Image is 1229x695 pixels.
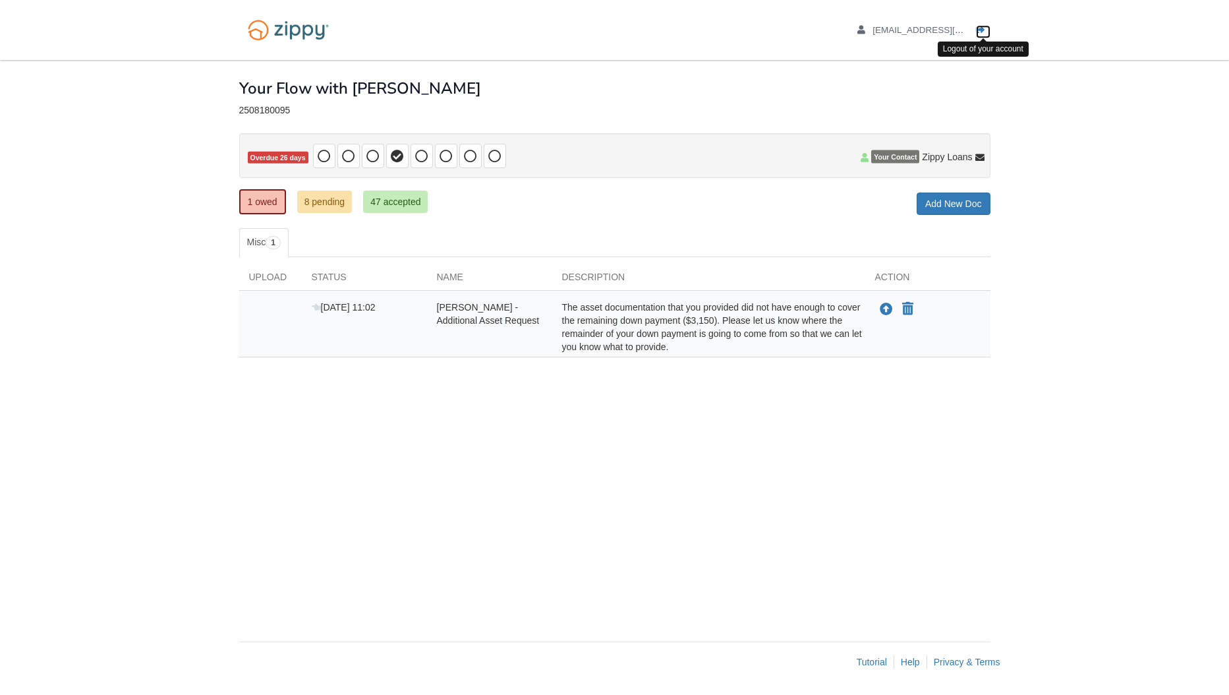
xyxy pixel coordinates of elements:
[552,270,865,290] div: Description
[248,152,308,164] span: Overdue 26 days
[297,191,353,213] a: 8 pending
[363,191,428,213] a: 47 accepted
[266,236,281,249] span: 1
[872,25,1023,35] span: eolivares@blueleafresidential.com
[917,193,990,215] a: Add New Doc
[901,657,920,667] a: Help
[302,270,427,290] div: Status
[239,228,289,257] a: Misc
[934,657,1000,667] a: Privacy & Terms
[922,150,972,164] span: Zippy Loans
[865,270,990,290] div: Action
[427,270,552,290] div: Name
[857,25,1024,38] a: edit profile
[437,302,540,326] span: [PERSON_NAME] - Additional Asset Request
[239,80,481,97] h1: Your Flow with [PERSON_NAME]
[857,657,887,667] a: Tutorial
[938,42,1029,57] div: Logout of your account
[901,301,915,317] button: Declare Edward Olivares Lopez - Additional Asset Request not applicable
[552,301,865,353] div: The asset documentation that you provided did not have enough to cover the remaining down payment...
[239,13,337,47] img: Logo
[871,150,919,164] span: Your Contact
[239,105,990,116] div: 2508180095
[878,301,894,318] button: Upload Edward Olivares Lopez - Additional Asset Request
[976,25,990,38] a: Log out
[312,302,376,313] span: [DATE] 11:02
[239,189,286,214] a: 1 owed
[239,270,302,290] div: Upload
